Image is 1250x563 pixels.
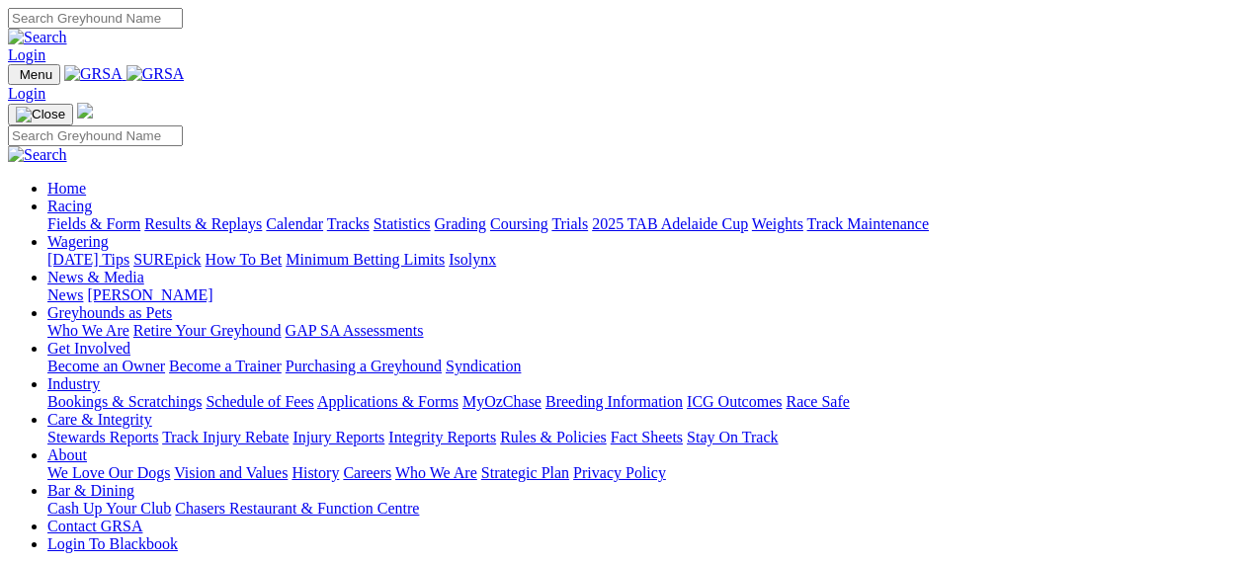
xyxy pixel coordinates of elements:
[47,464,170,481] a: We Love Our Dogs
[20,67,52,82] span: Menu
[47,518,142,534] a: Contact GRSA
[286,322,424,339] a: GAP SA Assessments
[435,215,486,232] a: Grading
[786,393,849,410] a: Race Safe
[47,286,1242,304] div: News & Media
[47,233,109,250] a: Wagering
[47,464,1242,482] div: About
[286,358,442,374] a: Purchasing a Greyhound
[77,103,93,119] img: logo-grsa-white.png
[47,286,83,303] a: News
[752,215,803,232] a: Weights
[317,393,458,410] a: Applications & Forms
[47,393,202,410] a: Bookings & Scratchings
[47,429,1242,446] div: Care & Integrity
[47,269,144,285] a: News & Media
[573,464,666,481] a: Privacy Policy
[47,358,165,374] a: Become an Owner
[47,304,172,321] a: Greyhounds as Pets
[206,393,313,410] a: Schedule of Fees
[388,429,496,445] a: Integrity Reports
[327,215,370,232] a: Tracks
[16,107,65,122] img: Close
[133,251,201,268] a: SUREpick
[8,104,73,125] button: Toggle navigation
[64,65,123,83] img: GRSA
[47,393,1242,411] div: Industry
[286,251,445,268] a: Minimum Betting Limits
[343,464,391,481] a: Careers
[47,358,1242,375] div: Get Involved
[169,358,282,374] a: Become a Trainer
[47,322,129,339] a: Who We Are
[47,340,130,357] a: Get Involved
[47,375,100,392] a: Industry
[47,215,1242,233] div: Racing
[8,46,45,63] a: Login
[47,535,178,552] a: Login To Blackbook
[144,215,262,232] a: Results & Replays
[206,251,283,268] a: How To Bet
[126,65,185,83] img: GRSA
[8,29,67,46] img: Search
[687,429,778,445] a: Stay On Track
[490,215,548,232] a: Coursing
[500,429,607,445] a: Rules & Policies
[47,215,140,232] a: Fields & Form
[47,446,87,463] a: About
[551,215,588,232] a: Trials
[292,429,384,445] a: Injury Reports
[133,322,282,339] a: Retire Your Greyhound
[292,464,339,481] a: History
[47,251,1242,269] div: Wagering
[611,429,683,445] a: Fact Sheets
[174,464,288,481] a: Vision and Values
[446,358,521,374] a: Syndication
[807,215,929,232] a: Track Maintenance
[462,393,542,410] a: MyOzChase
[8,8,183,29] input: Search
[266,215,323,232] a: Calendar
[175,500,419,517] a: Chasers Restaurant & Function Centre
[47,251,129,268] a: [DATE] Tips
[374,215,431,232] a: Statistics
[47,482,134,499] a: Bar & Dining
[687,393,782,410] a: ICG Outcomes
[8,146,67,164] img: Search
[47,322,1242,340] div: Greyhounds as Pets
[8,125,183,146] input: Search
[47,429,158,445] a: Stewards Reports
[47,500,1242,518] div: Bar & Dining
[162,429,289,445] a: Track Injury Rebate
[47,198,92,214] a: Racing
[87,286,212,303] a: [PERSON_NAME]
[481,464,569,481] a: Strategic Plan
[47,180,86,197] a: Home
[449,251,496,268] a: Isolynx
[592,215,748,232] a: 2025 TAB Adelaide Cup
[47,411,152,428] a: Care & Integrity
[8,64,60,85] button: Toggle navigation
[545,393,683,410] a: Breeding Information
[8,85,45,102] a: Login
[47,500,171,517] a: Cash Up Your Club
[395,464,477,481] a: Who We Are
